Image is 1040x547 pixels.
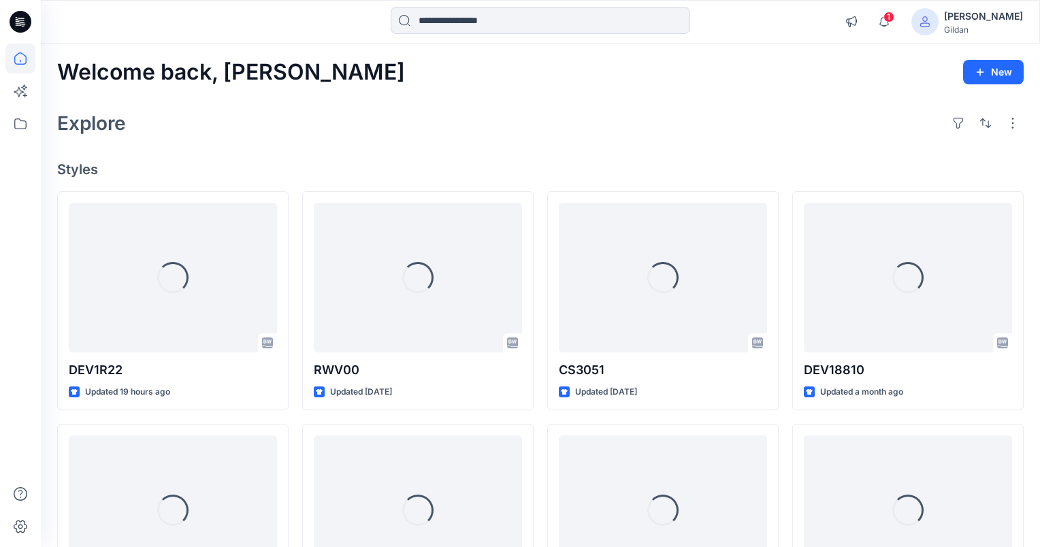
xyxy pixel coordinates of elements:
p: Updated 19 hours ago [85,385,170,399]
svg: avatar [920,16,930,27]
span: 1 [883,12,894,22]
p: Updated [DATE] [575,385,637,399]
div: [PERSON_NAME] [944,8,1023,24]
button: New [963,60,1024,84]
p: DEV18810 [804,361,1012,380]
h4: Styles [57,161,1024,178]
h2: Explore [57,112,126,134]
h2: Welcome back, [PERSON_NAME] [57,60,405,85]
p: DEV1R22 [69,361,277,380]
p: RWV00 [314,361,522,380]
div: Gildan [944,24,1023,35]
p: Updated [DATE] [330,385,392,399]
p: Updated a month ago [820,385,903,399]
p: CS3051 [559,361,767,380]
